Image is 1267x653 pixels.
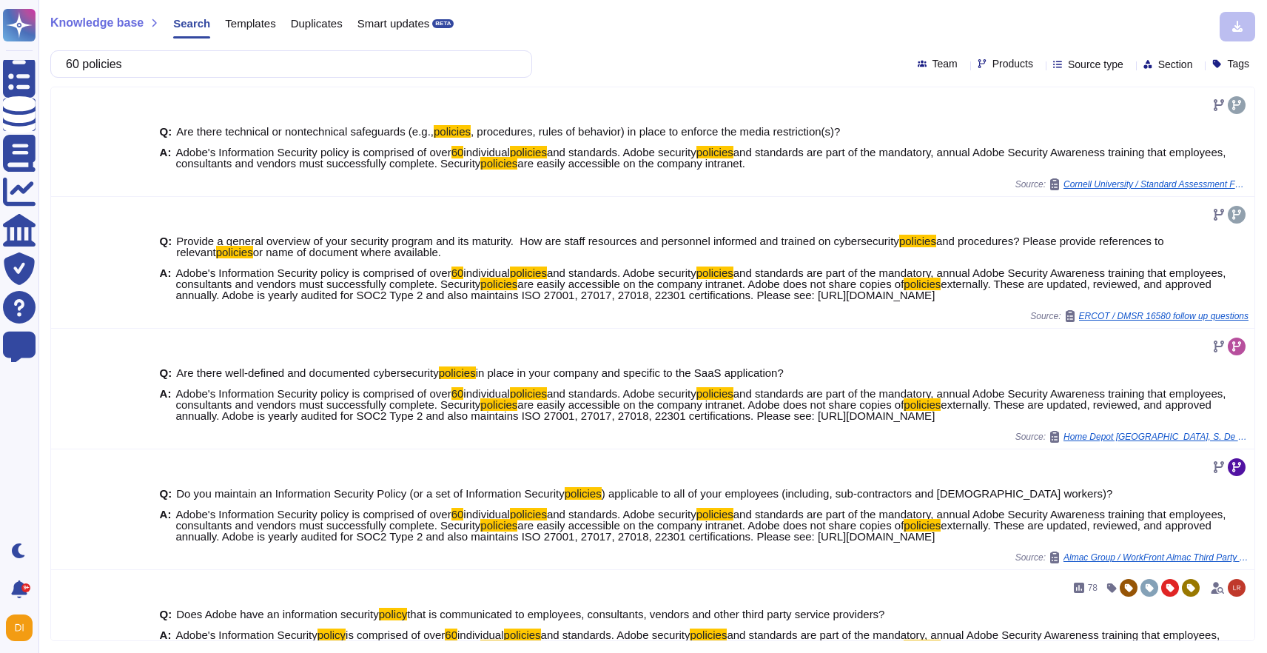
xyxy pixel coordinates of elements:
b: Q: [160,609,172,620]
img: user [6,615,33,641]
span: Smart updates [357,18,430,29]
mark: policies [696,508,733,520]
mark: 60 [451,267,464,279]
span: Adobe's Information Security [175,629,317,641]
span: Does Adobe have an information security [176,608,379,620]
span: Duplicates [291,18,343,29]
mark: policies [899,235,936,247]
mark: 60 [451,146,464,158]
mark: policies [904,640,941,652]
mark: policies [696,146,733,158]
span: Products [992,58,1033,69]
input: Search a question or template... [58,51,517,77]
span: and standards are part of the mandatory, annual Adobe Security Awareness training that employees,... [175,508,1226,532]
mark: 60 [451,387,464,400]
span: and standards are part of the mandatory, annual Adobe Security Awareness training that employees,... [175,267,1226,290]
span: are easily accessible on the company intranet. [517,157,745,170]
span: Do you maintain an Information Security Policy (or a set of Information Security [176,487,564,500]
span: Source: [1030,310,1248,322]
span: and standards. Adobe security [547,146,696,158]
mark: policies [434,125,471,138]
span: and procedures? Please provide references to relevant [176,235,1163,258]
mark: policies [480,157,517,170]
span: individual [457,629,504,641]
mark: policies [904,398,941,411]
span: Tags [1227,58,1249,69]
b: A: [160,388,172,421]
span: individual [463,267,510,279]
span: Adobe's Information Security policy is comprised of over [175,146,451,158]
mark: policies [904,278,941,290]
img: user [1228,579,1246,597]
span: are easily accessible on the company intranet. Adobe does not share copies of [517,398,904,411]
mark: policies [510,146,547,158]
mark: policies [696,387,733,400]
span: Provide a general overview of your security program and its maturity. How are staff resources and... [176,235,899,247]
mark: policies [510,387,547,400]
span: Are there well-defined and documented cybersecurity [176,366,438,379]
span: Adobe's Information Security policy is comprised of over [175,387,451,400]
span: that is communicated to employees, consultants, vendors and other third party service providers? [407,608,884,620]
span: and standards. Adobe security [547,387,696,400]
span: Adobe's Information Security policy is comprised of over [175,267,451,279]
mark: policies [690,629,727,641]
span: externally. These are updated, reviewed, and approved annually. Adobe is yearly audited for SOC2 ... [175,278,1211,301]
b: Q: [160,235,172,258]
span: , procedures, rules of behavior) in place to enforce the media restriction(s)? [471,125,840,138]
span: Section [1158,59,1193,70]
span: Adobe's Information Security policy is comprised of over [175,508,451,520]
span: Are there technical or nontechnical safeguards (e.g., [176,125,434,138]
b: Q: [160,367,172,378]
span: Source type [1068,59,1123,70]
span: ERCOT / DMSR 16580 follow up questions [1079,312,1248,321]
span: is comprised of over [346,629,445,641]
span: Source: [1015,178,1248,190]
mark: policies [216,246,253,258]
span: Source: [1015,552,1248,563]
span: individual [463,146,510,158]
span: Team [932,58,958,69]
span: and standards are part of the mandatory, annual Adobe Security Awareness training that employees,... [175,146,1226,170]
span: or name of document where available. [253,246,441,258]
b: A: [160,509,172,542]
mark: policies [480,640,517,652]
div: BETA [432,19,454,28]
mark: policies [510,267,547,279]
span: individual [463,387,510,400]
span: in place in your company and specific to the SaaS application? [476,366,784,379]
span: are easily accessible on the company intranet. Adobe does not share copies of [517,278,904,290]
mark: policy [317,629,346,641]
div: 9+ [21,583,30,592]
span: Templates [225,18,275,29]
span: are easily accessible on the company intranet. Adobe does not share copies of [517,640,904,652]
span: and standards are part of the mandatory, annual Adobe Security Awareness training that employees,... [175,387,1226,411]
mark: policies [504,629,541,641]
mark: 60 [451,508,464,520]
mark: policies [439,366,476,379]
mark: policies [480,519,517,532]
mark: policies [565,487,602,500]
b: A: [160,267,172,301]
mark: policies [696,267,733,279]
b: A: [160,147,172,169]
button: user [3,612,43,644]
span: Almac Group / WorkFront Almac Third Party Security Questionnaire V2 [1063,553,1248,562]
span: Search [173,18,210,29]
span: ) applicable to all of your employees (including, sub-contractors and [DEMOGRAPHIC_DATA] workers)? [602,487,1113,500]
span: Home Depot [GEOGRAPHIC_DATA], S. De [PERSON_NAME] De C.V. / THDM SaaS Architecture and Cybersecur... [1063,432,1248,441]
mark: policies [510,508,547,520]
span: Source: [1015,431,1248,443]
mark: policy [379,608,407,620]
b: Q: [160,488,172,499]
span: 78 [1088,583,1098,592]
span: Knowledge base [50,17,144,29]
mark: policies [904,519,941,532]
span: are easily accessible on the company intranet. Adobe does not share copies of [517,519,904,532]
mark: 60 [445,629,457,641]
span: and standards. Adobe security [541,629,690,641]
mark: policies [480,278,517,290]
span: externally. These are updated, reviewed, and approved annually. Adobe is yearly audited for SOC2 ... [175,519,1211,543]
span: externally. These are updated, reviewed, and approved annually. Adobe is yearly audited for SOC2 ... [175,398,1211,422]
b: Q: [160,126,172,137]
span: individual [463,508,510,520]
